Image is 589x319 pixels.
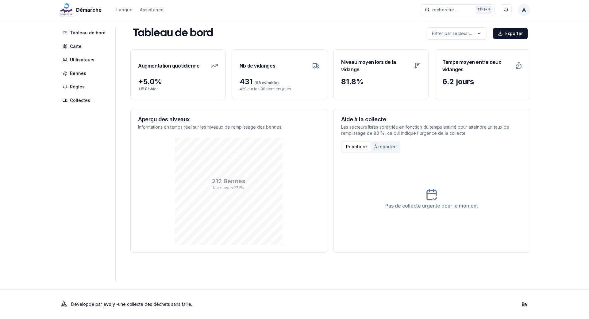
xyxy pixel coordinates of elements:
[252,80,279,85] span: (98 évitable)
[59,299,69,309] img: Evoly Logo
[138,117,320,122] h3: Aperçu des niveaux
[133,27,213,40] h1: Tableau de bord
[71,300,192,309] p: Développé par - une collecte des déchets sans faille .
[427,27,487,40] button: label
[371,142,399,152] button: À reporter
[59,95,112,106] a: Collectes
[385,202,478,209] div: Pas de collecte urgente pour le moment
[138,77,218,87] div: + 5.0 %
[493,28,528,39] button: Exporter
[70,84,85,90] span: Règles
[240,77,320,87] div: 431
[59,54,112,65] a: Utilisateurs
[138,57,199,74] h3: Augmentation quotidienne
[240,87,320,91] p: 429 sur les 30 derniers jours
[432,7,459,13] span: recherche ...
[442,77,522,87] div: 6.2 jours
[59,6,104,14] a: Démarche
[70,43,82,49] span: Carte
[442,57,511,74] h3: Temps moyen entre deux vidanges
[341,124,523,136] p: Les secteurs listés sont triés en fonction du temps estimé pour atteindre un taux de remplissage ...
[342,142,371,152] button: Prioritaire
[76,6,102,14] span: Démarche
[70,97,90,103] span: Collectes
[421,4,495,15] button: recherche ...Ctrl+K
[103,301,115,307] a: evoly
[116,7,133,13] div: Langue
[59,68,112,79] a: Bennes
[70,70,86,76] span: Bennes
[240,57,275,74] h3: Nb de vidanges
[341,117,523,122] h3: Aide à la collecte
[116,6,133,14] button: Langue
[59,41,112,52] a: Carte
[138,124,320,130] p: Informations en temps réel sur les niveaux de remplissage des bennes.
[59,27,112,38] a: Tableau de bord
[140,6,164,14] a: Assistance
[70,57,94,63] span: Utilisateurs
[341,77,421,87] div: 81.8 %
[59,81,112,92] a: Règles
[59,2,74,17] img: Démarche Logo
[138,87,218,91] p: + 15.8 % hier
[70,30,106,36] span: Tableau de bord
[432,30,472,37] p: Filtrer par secteur ...
[341,57,410,74] h3: Niveau moyen lors de la vidange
